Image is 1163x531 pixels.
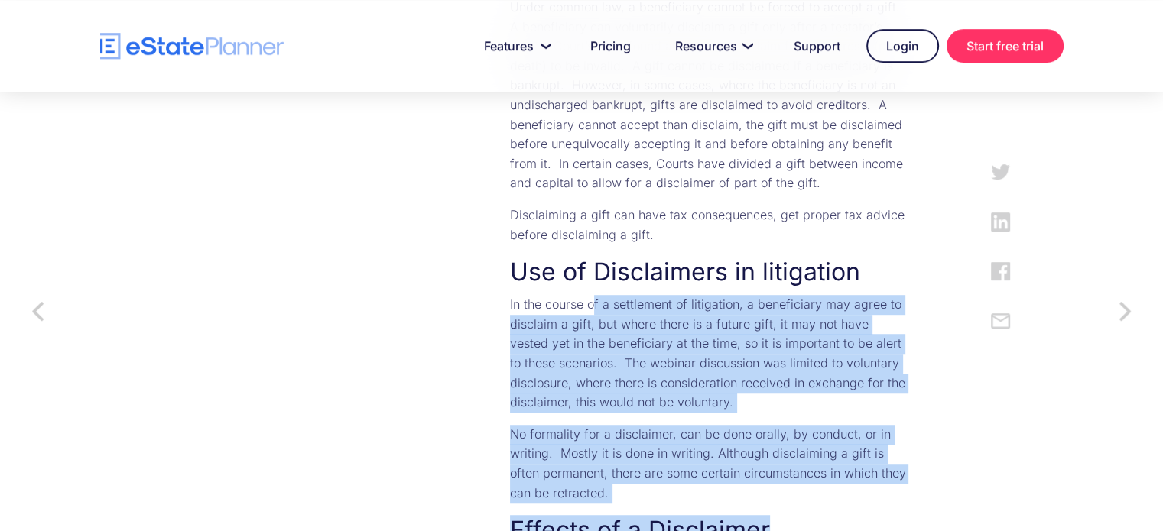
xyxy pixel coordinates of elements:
[510,295,908,413] p: In the course of a settlement of litigation, a beneficiary may agree to disclaim a gift, but wher...
[866,29,939,63] a: Login
[100,33,284,60] a: home
[657,31,768,61] a: Resources
[510,206,908,244] p: Disclaiming a gift can have tax consequences, get proper tax advice before disclaiming a gift.
[510,425,908,503] p: No formality for a disclaimer, can be done orally, by conduct, or in writing. Mostly it is done i...
[947,29,1064,63] a: Start free trial
[466,31,564,61] a: Features
[510,257,908,287] h3: Use of Disclaimers in litigation
[572,31,649,61] a: Pricing
[775,31,859,61] a: Support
